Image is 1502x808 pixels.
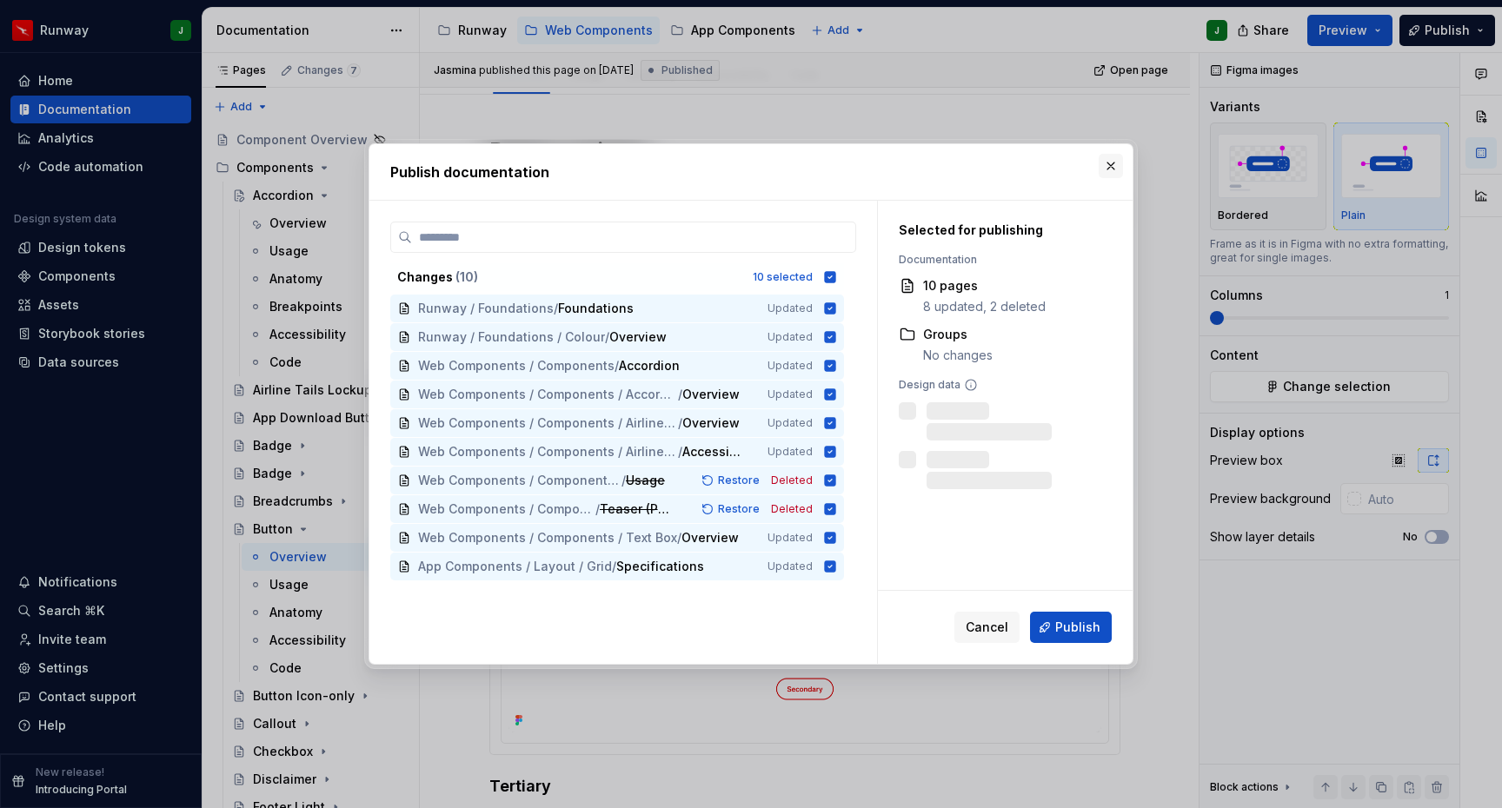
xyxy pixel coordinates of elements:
div: Groups [923,326,993,343]
span: Foundations [558,300,634,317]
span: Updated [768,416,813,430]
span: Overview [609,328,667,346]
span: App Components / Layout / Grid [418,558,612,575]
span: / [612,558,616,575]
span: Deleted [771,502,813,516]
button: Publish [1030,612,1112,643]
span: Web Components / Components / Footer Light [418,472,621,489]
span: Updated [768,359,813,373]
span: Specifications [616,558,704,575]
span: / [621,472,626,489]
span: Web Components / Components / Airline Tails Lockup [418,414,678,432]
span: / [605,328,609,346]
span: / [677,529,681,546]
span: / [678,414,682,432]
span: Web Components / Components / Text Box [418,529,677,546]
span: Restore [718,502,760,516]
span: Web Components / Components [418,357,615,374]
span: / [678,386,682,403]
div: Changes [397,268,742,286]
span: Updated [768,531,813,545]
span: Web Components / Components / Airline Tails Lockup [418,443,678,460]
span: Deleted [771,474,813,487]
span: Updated [768,330,813,344]
span: Updated [768,560,813,573]
span: Overview [681,529,739,546]
span: Web Components / Components [418,500,595,518]
div: Selected for publishing [899,222,1103,239]
h2: Publish documentation [390,162,1112,182]
span: Teaser (POC) [600,500,673,518]
span: / [678,443,682,460]
span: ( 10 ) [455,269,478,284]
span: Updated [768,301,813,315]
div: Design data [899,378,1103,392]
div: Documentation [899,253,1103,267]
span: / [615,357,619,374]
span: Runway / Foundations [418,300,554,317]
span: Updated [768,445,813,459]
span: Restore [718,474,760,487]
span: Cancel [966,619,1008,636]
span: / [595,500,600,518]
div: 10 pages [923,277,1046,295]
span: Publish [1055,619,1100,636]
span: Web Components / Components / Accordion [418,386,678,403]
button: Restore [696,472,768,489]
span: Accordion [619,357,680,374]
span: Accessibility [682,443,743,460]
span: / [554,300,558,317]
button: Cancel [954,612,1020,643]
div: 8 updated, 2 deleted [923,298,1046,315]
span: Updated [768,387,813,401]
div: 10 selected [753,270,813,284]
button: Restore [696,500,768,518]
span: Runway / Foundations / Colour [418,328,605,346]
span: Overview [682,414,740,432]
div: No changes [923,347,993,364]
span: Usage [626,472,665,489]
span: Overview [682,386,740,403]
